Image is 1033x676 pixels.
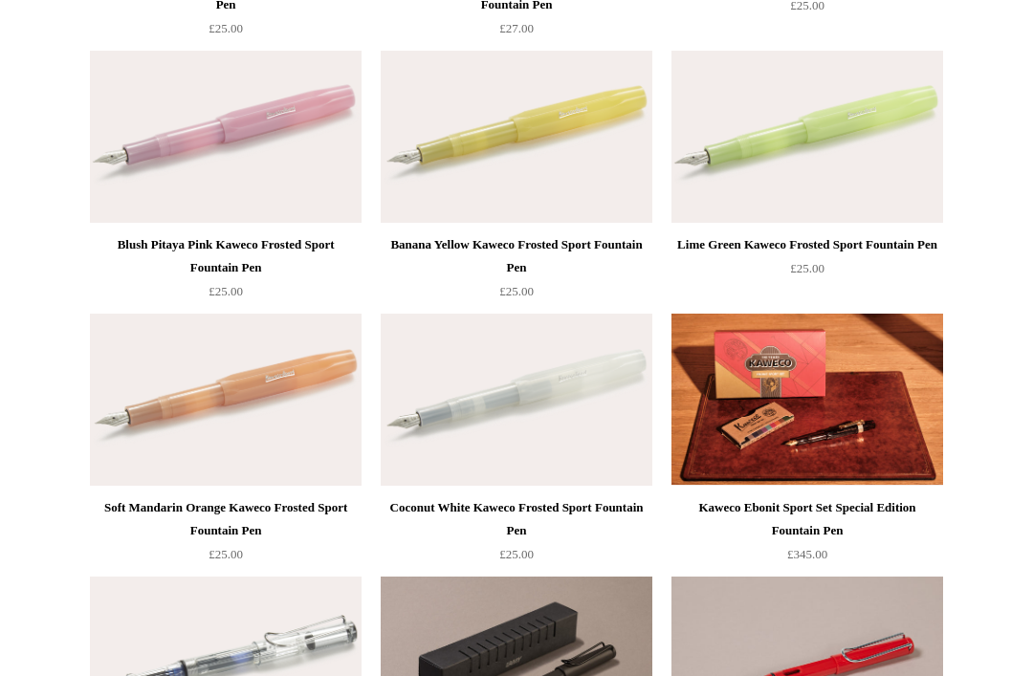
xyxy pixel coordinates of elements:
div: Lime Green Kaweco Frosted Sport Fountain Pen [676,233,938,256]
div: Kaweco Ebonit Sport Set Special Edition Fountain Pen [676,496,938,542]
img: Soft Mandarin Orange Kaweco Frosted Sport Fountain Pen [90,314,362,486]
span: £345.00 [787,547,827,561]
span: £27.00 [499,21,534,35]
span: £25.00 [790,261,824,275]
a: Kaweco Ebonit Sport Set Special Edition Fountain Pen £345.00 [671,496,943,575]
a: Banana Yellow Kaweco Frosted Sport Fountain Pen Banana Yellow Kaweco Frosted Sport Fountain Pen [381,51,652,223]
img: Coconut White Kaweco Frosted Sport Fountain Pen [381,314,652,486]
span: £25.00 [209,547,243,561]
a: Banana Yellow Kaweco Frosted Sport Fountain Pen £25.00 [381,233,652,312]
a: Coconut White Kaweco Frosted Sport Fountain Pen Coconut White Kaweco Frosted Sport Fountain Pen [381,314,652,486]
img: Blush Pitaya Pink Kaweco Frosted Sport Fountain Pen [90,51,362,223]
div: Coconut White Kaweco Frosted Sport Fountain Pen [385,496,648,542]
div: Banana Yellow Kaweco Frosted Sport Fountain Pen [385,233,648,279]
a: Blush Pitaya Pink Kaweco Frosted Sport Fountain Pen Blush Pitaya Pink Kaweco Frosted Sport Founta... [90,51,362,223]
img: Lime Green Kaweco Frosted Sport Fountain Pen [671,51,943,223]
a: Blush Pitaya Pink Kaweco Frosted Sport Fountain Pen £25.00 [90,233,362,312]
a: Kaweco Ebonit Sport Set Special Edition Fountain Pen Kaweco Ebonit Sport Set Special Edition Foun... [671,314,943,486]
span: £25.00 [209,21,243,35]
a: Coconut White Kaweco Frosted Sport Fountain Pen £25.00 [381,496,652,575]
img: Banana Yellow Kaweco Frosted Sport Fountain Pen [381,51,652,223]
span: £25.00 [499,547,534,561]
div: Soft Mandarin Orange Kaweco Frosted Sport Fountain Pen [95,496,357,542]
a: Lime Green Kaweco Frosted Sport Fountain Pen Lime Green Kaweco Frosted Sport Fountain Pen [671,51,943,223]
img: Kaweco Ebonit Sport Set Special Edition Fountain Pen [671,314,943,486]
a: Soft Mandarin Orange Kaweco Frosted Sport Fountain Pen Soft Mandarin Orange Kaweco Frosted Sport ... [90,314,362,486]
div: Blush Pitaya Pink Kaweco Frosted Sport Fountain Pen [95,233,357,279]
span: £25.00 [209,284,243,298]
a: Soft Mandarin Orange Kaweco Frosted Sport Fountain Pen £25.00 [90,496,362,575]
a: Lime Green Kaweco Frosted Sport Fountain Pen £25.00 [671,233,943,312]
span: £25.00 [499,284,534,298]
